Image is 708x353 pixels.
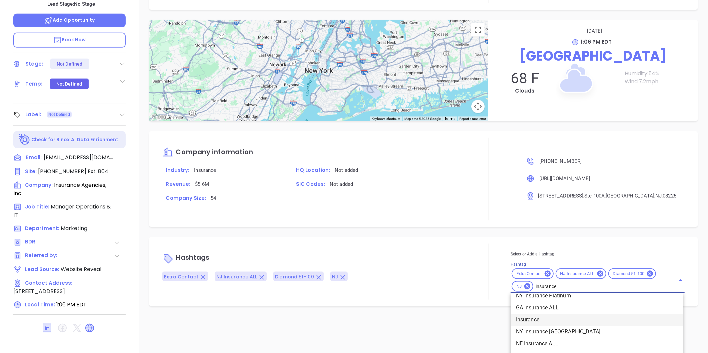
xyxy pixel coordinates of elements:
[176,253,209,262] span: Hashtags
[166,194,206,201] span: Company Size:
[61,224,87,232] span: Marketing
[13,181,106,197] span: Insurance Agencies, Inc
[25,238,60,246] span: BDR:
[625,70,691,78] p: Humidity: 54 %
[26,154,42,162] span: Email:
[25,279,72,286] span: Contact Address:
[13,203,111,219] span: Manager Operations & IT
[583,193,605,199] span: , Ste 100A
[53,36,86,43] span: Book Now
[176,147,253,157] span: Company information
[19,134,30,146] img: Ai-Enrich-DaqCidB-.svg
[674,279,677,282] button: Clear
[539,176,590,181] span: [URL][DOMAIN_NAME]
[25,181,53,188] span: Company:
[25,168,37,175] span: Site :
[164,273,198,280] span: Extra Contact
[625,78,691,86] p: Wind: 7.2 mph
[296,167,330,174] span: HQ Location:
[31,136,118,143] p: Check for Binox AI Data Enrichment
[511,302,683,314] li: GA Insurance ALL
[556,268,606,279] div: NJ Insurance ALL
[471,100,485,113] button: Map camera controls
[495,70,555,87] p: 68 F
[608,268,656,279] div: Diamond 51-100
[541,48,608,115] img: Clouds
[151,113,173,121] img: Google
[404,117,441,121] span: Map data ©2025 Google
[195,181,209,187] span: $5.6M
[38,168,86,175] span: [PHONE_NUMBER]
[275,273,314,280] span: Diamond 51-100
[162,149,253,156] a: Company information
[13,287,65,295] span: [STREET_ADDRESS]
[511,314,683,326] li: Insurance
[609,271,649,277] span: Diamond 51-100
[25,59,43,69] div: Stage:
[495,87,555,95] p: Clouds
[512,271,546,277] span: Extra Contact
[445,116,455,121] a: Terms (opens in new tab)
[86,168,108,175] span: Ext. 804
[335,167,358,173] span: Not added
[512,268,554,279] div: Extra Contact
[25,225,59,232] span: Department:
[166,180,190,187] span: Revenue:
[25,301,55,308] span: Local Time:
[539,158,582,164] span: [PHONE_NUMBER]
[166,167,189,174] span: Industry:
[581,38,612,46] span: 1:06 PM EDT
[25,79,43,89] div: Temp:
[511,326,683,338] li: NY Insurance [GEOGRAPHIC_DATA]
[495,46,691,66] p: [GEOGRAPHIC_DATA]
[194,167,216,173] span: Insurance
[25,203,49,210] span: Job Title:
[25,266,59,273] span: Lead Source:
[654,193,662,199] span: , NJ
[332,273,338,280] span: NJ
[556,271,599,277] span: NJ Insurance ALL
[48,111,70,118] span: Not Defined
[511,338,683,350] li: NE Insurance ALL
[511,250,685,258] p: Select or Add a Hashtag
[211,195,216,201] span: 54
[605,193,654,199] span: , [GEOGRAPHIC_DATA]
[511,263,526,267] label: Hashtag
[44,154,114,162] span: [EMAIL_ADDRESS][DOMAIN_NAME]
[498,27,691,35] p: [DATE]
[61,265,101,273] span: Website Reveal
[216,273,257,280] span: NJ Insurance ALL
[25,110,41,120] div: Label:
[151,113,173,121] a: Open this area in Google Maps (opens a new window)
[662,193,676,199] span: , 08225
[471,23,485,37] button: Toggle fullscreen view
[511,290,683,302] li: NY Insurance Platinum
[330,181,353,187] span: Not added
[512,284,526,289] span: NJ
[56,301,87,308] span: 1:06 PM EDT
[44,17,95,23] span: Add Opportunity
[296,180,325,187] span: SIC Codes:
[372,117,400,121] button: Keyboard shortcuts
[538,193,584,199] span: [STREET_ADDRESS]
[676,276,685,285] button: Close
[56,79,82,89] div: Not Defined
[512,281,533,292] div: NJ
[25,252,60,260] span: Referred by:
[57,59,82,69] div: Not Defined
[459,117,486,121] a: Report a map error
